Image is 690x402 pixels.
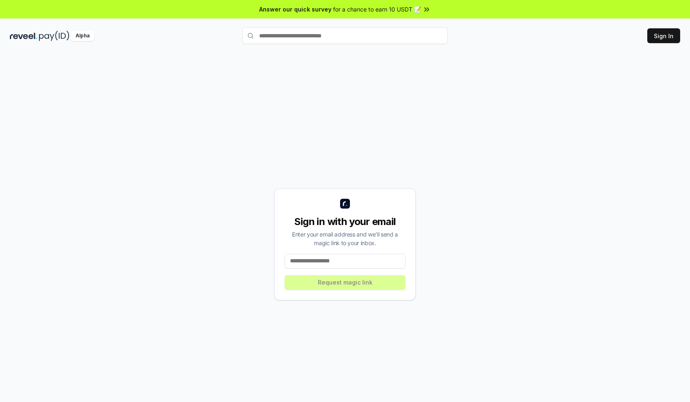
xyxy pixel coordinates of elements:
[39,31,69,41] img: pay_id
[71,31,94,41] div: Alpha
[285,230,405,247] div: Enter your email address and we’ll send a magic link to your inbox.
[647,28,680,43] button: Sign In
[333,5,421,14] span: for a chance to earn 10 USDT 📝
[259,5,331,14] span: Answer our quick survey
[285,215,405,228] div: Sign in with your email
[10,31,37,41] img: reveel_dark
[340,199,350,209] img: logo_small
